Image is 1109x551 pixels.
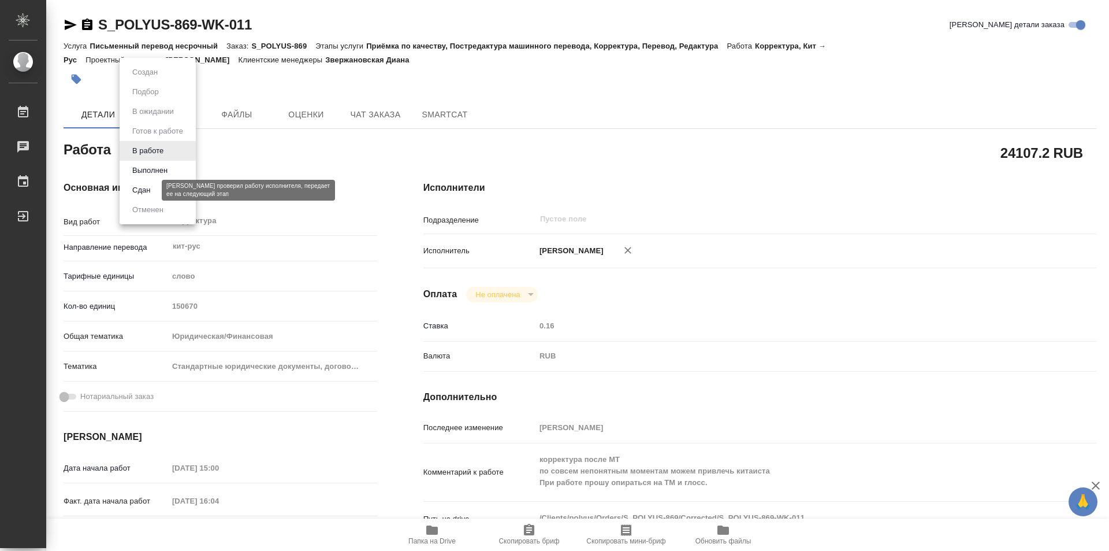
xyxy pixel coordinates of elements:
[129,145,167,157] button: В работе
[129,204,167,216] button: Отменен
[129,86,162,98] button: Подбор
[129,66,161,79] button: Создан
[129,125,187,138] button: Готов к работе
[129,164,171,177] button: Выполнен
[129,184,154,197] button: Сдан
[129,105,177,118] button: В ожидании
